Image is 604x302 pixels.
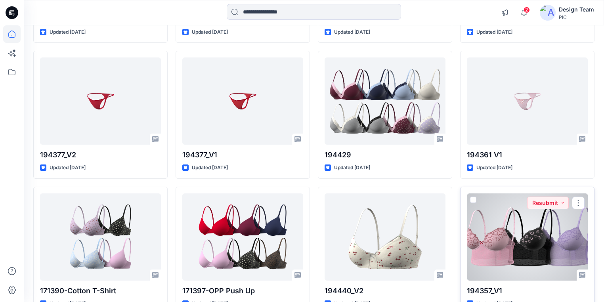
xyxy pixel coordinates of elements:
p: 194429 [325,149,445,161]
p: Updated [DATE] [334,164,370,172]
p: Updated [DATE] [50,28,86,36]
p: 194377_V1 [182,149,303,161]
img: avatar [540,5,556,21]
span: 2 [524,7,530,13]
p: 194357_V1 [467,285,588,296]
a: 194377_V2 [40,57,161,145]
p: Updated [DATE] [334,28,370,36]
p: 194377_V2 [40,149,161,161]
div: PIC [559,14,594,20]
p: Updated [DATE] [192,28,228,36]
p: Updated [DATE] [50,164,86,172]
a: 171397-OPP Push Up [182,193,303,281]
p: Updated [DATE] [476,164,512,172]
p: 194440_V2 [325,285,445,296]
p: Updated [DATE] [192,164,228,172]
p: 171397-OPP Push Up [182,285,303,296]
p: 171390-Cotton T-Shirt [40,285,161,296]
a: 194440_V2 [325,193,445,281]
p: 194361 V1 [467,149,588,161]
a: 194361 V1 [467,57,588,145]
a: 194377_V1 [182,57,303,145]
a: 194429 [325,57,445,145]
div: Design Team [559,5,594,14]
a: 194357_V1 [467,193,588,281]
a: 171390-Cotton T-Shirt [40,193,161,281]
p: Updated [DATE] [476,28,512,36]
